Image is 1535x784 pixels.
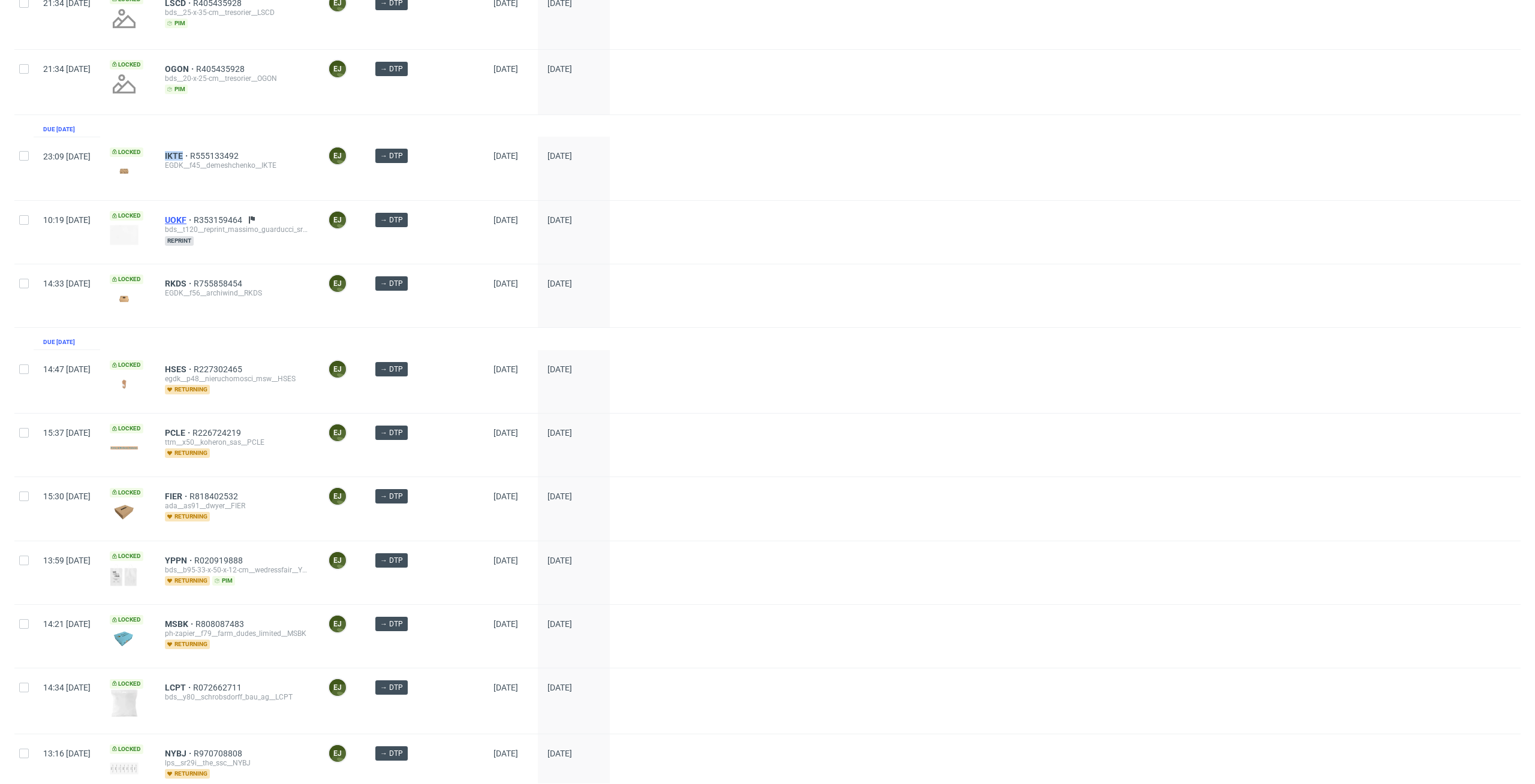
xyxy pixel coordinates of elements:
[380,150,403,161] span: → DTP
[110,762,139,774] img: version_two_editor_design.png
[43,125,75,134] div: Due [DATE]
[380,491,403,502] span: → DTP
[380,64,403,74] span: → DTP
[165,428,192,438] span: PCLE
[193,683,244,692] a: R072662711
[196,64,247,74] a: R405435928
[165,279,194,288] span: RKDS
[43,364,91,374] span: 14:47 [DATE]
[165,19,188,28] span: pim
[165,640,210,649] span: returning
[329,679,346,696] figcaption: EJ
[547,364,572,374] span: [DATE]
[192,428,243,438] span: R226724219
[189,491,240,501] a: R818402532
[547,215,572,225] span: [DATE]
[110,4,139,33] img: no_design.png
[547,151,572,161] span: [DATE]
[43,428,91,438] span: 15:37 [DATE]
[43,683,91,692] span: 14:34 [DATE]
[165,556,194,565] span: YPPN
[194,556,245,565] a: R020919888
[165,385,210,394] span: returning
[165,448,210,458] span: returning
[110,147,143,157] span: Locked
[493,491,518,501] span: [DATE]
[212,576,235,586] span: pim
[493,428,518,438] span: [DATE]
[165,769,210,779] span: returning
[165,215,194,225] span: UOKF
[110,424,143,433] span: Locked
[110,564,139,587] img: version_two_editor_design
[43,556,91,565] span: 13:59 [DATE]
[329,424,346,441] figcaption: EJ
[165,501,309,511] div: ada__as91__dwyer__FIER
[329,552,346,569] figcaption: EJ
[547,428,572,438] span: [DATE]
[43,215,91,225] span: 10:19 [DATE]
[547,556,572,565] span: [DATE]
[110,744,143,754] span: Locked
[110,163,139,179] img: version_two_editor_design
[165,576,210,586] span: returning
[493,683,518,692] span: [DATE]
[110,615,143,625] span: Locked
[165,749,194,758] a: NYBJ
[165,151,190,161] a: IKTE
[43,619,91,629] span: 14:21 [DATE]
[190,151,241,161] span: R555133492
[329,745,346,762] figcaption: EJ
[380,215,403,225] span: → DTP
[43,337,75,347] div: Due [DATE]
[110,631,139,647] img: version_two_editor_data
[110,360,143,370] span: Locked
[110,70,139,98] img: no_design.png
[165,692,309,702] div: bds__y80__schrobsdorff_bau_ag__LCPT
[380,278,403,289] span: → DTP
[165,236,194,246] span: reprint
[165,161,309,170] div: EGDK__f45__demeshchenko__IKTE
[165,85,188,94] span: pim
[165,64,196,74] a: OGON
[110,60,143,70] span: Locked
[329,361,346,378] figcaption: EJ
[165,491,189,501] a: FIER
[194,215,245,225] a: R353159464
[547,683,572,692] span: [DATE]
[493,151,518,161] span: [DATE]
[110,211,143,221] span: Locked
[380,364,403,375] span: → DTP
[493,749,518,758] span: [DATE]
[547,491,572,501] span: [DATE]
[43,491,91,501] span: 15:30 [DATE]
[110,503,139,520] img: version_two_editor_data
[493,364,518,374] span: [DATE]
[194,279,245,288] a: R755858454
[195,619,246,629] a: R808087483
[194,364,245,374] a: R227302465
[110,689,139,717] img: version_two_editor_design
[547,619,572,629] span: [DATE]
[493,64,518,74] span: [DATE]
[43,64,91,74] span: 21:34 [DATE]
[380,748,403,759] span: → DTP
[43,749,91,758] span: 13:16 [DATE]
[43,152,91,161] span: 23:09 [DATE]
[493,279,518,288] span: [DATE]
[380,682,403,693] span: → DTP
[165,288,309,298] div: EGDK__f56__archiwind__RKDS
[329,61,346,77] figcaption: EJ
[165,225,309,234] div: bds__t120__reprint_massimo_guarducci_srl__UOKF
[194,749,245,758] a: R970708808
[165,683,193,692] a: LCPT
[165,619,195,629] a: MSBK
